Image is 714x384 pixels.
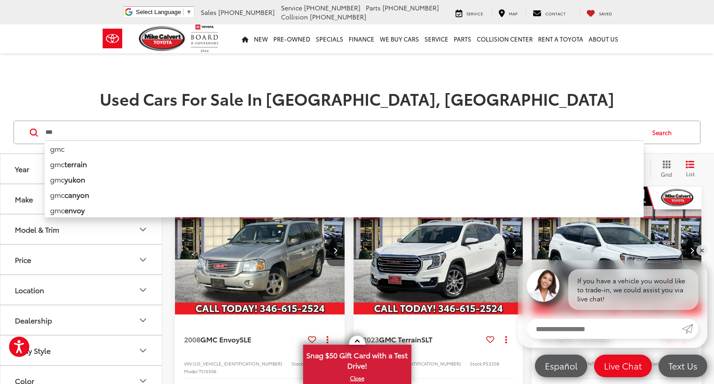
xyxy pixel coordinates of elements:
button: Next image [683,234,701,266]
a: Service [449,8,490,17]
div: Location [15,286,44,294]
a: Map [492,8,524,17]
button: PricePrice [0,245,163,274]
img: 2024 GMC Terrain SLT [531,187,702,315]
a: About Us [586,24,621,53]
span: [US_VEHICLE_IDENTIFICATION_NUMBER] [193,360,282,367]
a: 2024 GMC Terrain SLT2024 GMC Terrain SLT2024 GMC Terrain SLT2024 GMC Terrain SLT [531,187,702,314]
a: Specials [313,24,346,53]
span: [PHONE_NUMBER] [382,3,439,12]
div: If you have a vehicle you would like to trade-in, we could assist you via live chat! [568,269,698,310]
div: Body Style [138,345,148,356]
a: Live Chat [594,355,652,377]
button: Model & TrimModel & Trim [0,215,163,244]
span: Grid [661,170,672,178]
span: [PHONE_NUMBER] [218,8,275,17]
button: YearYear [0,154,163,183]
div: 2024 GMC Terrain SLT 0 [531,187,702,314]
div: Year [15,164,29,173]
b: envoy [64,205,85,215]
a: Select Language​ [136,9,192,15]
button: Search [644,121,685,144]
b: yukon [64,174,85,184]
div: Dealership [138,315,148,326]
a: New [251,24,271,53]
span: [PHONE_NUMBER] [304,3,360,12]
div: 2008 GMC Envoy SLE 0 [175,187,345,314]
span: Live Chat [599,360,646,371]
a: 2008 GMC Envoy SLE2008 GMC Envoy SLE2008 GMC Envoy SLE2008 GMC Envoy SLE [175,187,345,314]
div: Model & Trim [15,225,59,234]
img: Agent profile photo [527,269,559,302]
a: Rent a Toyota [535,24,586,53]
a: Pre-Owned [271,24,313,53]
input: Search by Make, Model, or Keyword [45,122,644,143]
a: WE BUY CARS [377,24,422,53]
a: 2023 GMC Terrain SLT2023 GMC Terrain SLT2023 GMC Terrain SLT2023 GMC Terrain SLT [353,187,524,314]
span: ​ [183,9,184,15]
button: LocationLocation [0,275,163,304]
span: Map [509,10,517,16]
div: Dealership [15,316,52,324]
span: Stock: [648,360,661,367]
img: Toyota [96,24,129,53]
a: Contact [526,8,572,17]
span: Model: [184,368,199,375]
a: Text Us [659,355,707,377]
span: dropdown dots [505,336,507,343]
button: Actions [498,331,514,347]
button: Body StyleBody Style [0,336,163,365]
div: Price [138,254,148,265]
span: Sales [201,8,217,17]
span: Parts [366,3,381,12]
span: Stock: [291,360,304,367]
img: Mike Calvert Toyota [139,26,187,51]
li: gmc [45,172,644,187]
button: List View [679,160,701,178]
span: Stock: [470,360,483,367]
button: Next image [327,234,345,266]
li: gmc [45,156,644,172]
span: [US_VEHICLE_IDENTIFICATION_NUMBER] [550,360,639,367]
li: gmc [45,187,644,202]
li: gmc [45,140,644,156]
div: Body Style [15,346,51,355]
button: DealershipDealership [0,305,163,335]
div: Location [138,285,148,295]
span: Contact [545,10,566,16]
input: Enter your message [527,319,682,339]
span: GMC Envoy [200,334,240,344]
span: P53208 [483,360,499,367]
button: Actions [320,331,336,347]
span: ▼ [186,9,192,15]
button: Grid View [650,160,679,178]
a: 2023GMC TerrainSLT [363,334,483,344]
span: TS15506 [199,368,217,375]
button: Next image [505,234,523,266]
span: Service [281,3,302,12]
b: canyon [64,189,89,200]
span: [US_VEHICLE_IDENTIFICATION_NUMBER] [372,360,461,367]
span: Service [466,10,483,16]
a: 2008GMC EnvoySLE [184,334,304,344]
div: Price [15,255,31,264]
span: SLT [421,334,433,344]
a: Español [535,355,587,377]
img: 2008 GMC Envoy SLE [175,187,345,315]
img: 2023 GMC Terrain SLT [353,187,524,315]
span: Español [540,360,582,371]
span: 2008 [184,334,200,344]
span: SLE [240,334,251,344]
li: gmc [45,202,644,218]
span: Select Language [136,9,181,15]
a: Finance [346,24,377,53]
span: VIN: [184,360,193,367]
span: Collision [281,12,308,21]
div: 2023 GMC Terrain SLT 0 [353,187,524,314]
span: List [686,170,695,178]
a: Home [239,24,251,53]
a: Parts [451,24,474,53]
a: Service [422,24,451,53]
button: MakeMake [0,184,163,214]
